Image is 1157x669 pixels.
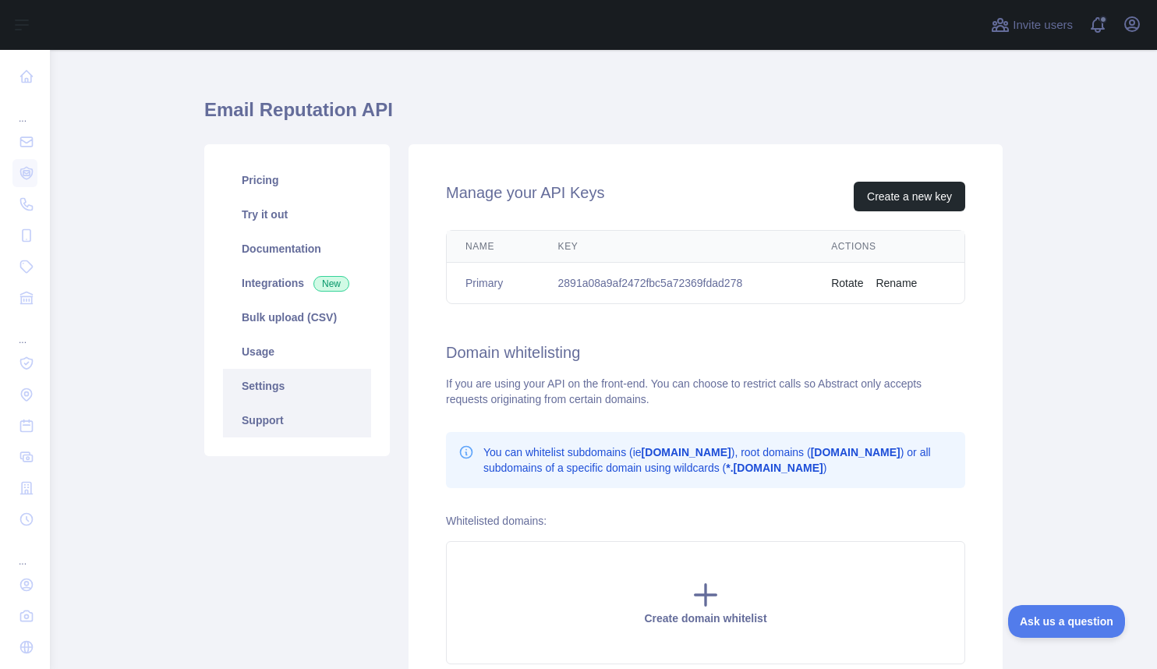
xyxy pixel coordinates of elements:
[1008,605,1126,638] iframe: Toggle Customer Support
[223,300,371,334] a: Bulk upload (CSV)
[988,12,1076,37] button: Invite users
[811,446,900,458] b: [DOMAIN_NAME]
[313,276,349,292] span: New
[446,182,604,211] h2: Manage your API Keys
[726,462,823,474] b: *.[DOMAIN_NAME]
[447,231,540,263] th: Name
[854,182,965,211] button: Create a new key
[223,163,371,197] a: Pricing
[483,444,953,476] p: You can whitelist subdomains (ie ), root domains ( ) or all subdomains of a specific domain using...
[223,266,371,300] a: Integrations New
[12,94,37,125] div: ...
[1013,16,1073,34] span: Invite users
[642,446,731,458] b: [DOMAIN_NAME]
[446,376,965,407] div: If you are using your API on the front-end. You can choose to restrict calls so Abstract only acc...
[831,275,863,291] button: Rotate
[223,369,371,403] a: Settings
[644,612,766,625] span: Create domain whitelist
[447,263,540,304] td: Primary
[540,263,813,304] td: 2891a08a9af2472fbc5a72369fdad278
[876,275,917,291] button: Rename
[223,197,371,232] a: Try it out
[12,536,37,568] div: ...
[204,97,1003,135] h1: Email Reputation API
[223,334,371,369] a: Usage
[540,231,813,263] th: Key
[446,515,547,527] label: Whitelisted domains:
[812,231,964,263] th: Actions
[12,315,37,346] div: ...
[223,232,371,266] a: Documentation
[446,342,965,363] h2: Domain whitelisting
[223,403,371,437] a: Support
